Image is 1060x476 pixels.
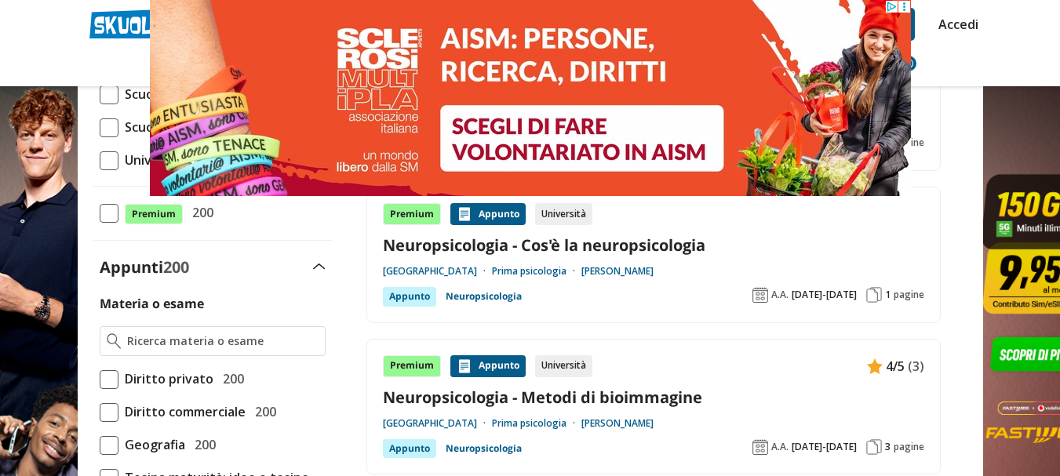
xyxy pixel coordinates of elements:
[383,417,492,430] a: [GEOGRAPHIC_DATA]
[125,204,183,224] span: Premium
[792,289,857,301] span: [DATE]-[DATE]
[107,333,122,349] img: Ricerca materia o esame
[894,441,924,453] span: pagine
[866,439,882,455] img: Pagine
[249,402,276,422] span: 200
[118,402,246,422] span: Diritto commerciale
[752,287,768,303] img: Anno accademico
[866,287,882,303] img: Pagine
[163,256,189,278] span: 200
[118,117,228,137] span: Scuola Superiore
[186,202,213,223] span: 200
[752,439,768,455] img: Anno accademico
[118,369,213,389] span: Diritto privato
[383,355,441,377] div: Premium
[383,287,436,306] div: Appunto
[908,356,924,376] span: (3)
[450,203,526,225] div: Appunto
[383,439,436,458] div: Appunto
[383,387,924,408] a: Neuropsicologia - Metodi di bioimmagine
[771,441,789,453] span: A.A.
[313,263,326,270] img: Apri e chiudi sezione
[492,265,581,278] a: Prima psicologia
[886,356,905,376] span: 4/5
[217,369,244,389] span: 200
[446,287,522,306] a: Neuropsicologia
[383,234,924,256] a: Neuropsicologia - Cos'è la neuropsicologia
[938,8,971,41] a: Accedi
[188,434,216,455] span: 200
[492,417,581,430] a: Prima psicologia
[100,295,204,312] label: Materia o esame
[867,358,883,374] img: Appunti contenuto
[885,289,891,301] span: 1
[118,434,185,455] span: Geografia
[100,256,189,278] label: Appunti
[792,441,857,453] span: [DATE]-[DATE]
[457,206,472,222] img: Appunti contenuto
[383,203,441,225] div: Premium
[581,265,654,278] a: [PERSON_NAME]
[446,439,522,458] a: Neuropsicologia
[535,355,592,377] div: Università
[894,289,924,301] span: pagine
[118,150,188,170] span: Università
[535,203,592,225] div: Università
[118,84,204,104] span: Scuola Media
[127,333,318,349] input: Ricerca materia o esame
[383,265,492,278] a: [GEOGRAPHIC_DATA]
[771,289,789,301] span: A.A.
[457,358,472,374] img: Appunti contenuto
[885,441,891,453] span: 3
[450,355,526,377] div: Appunto
[581,417,654,430] a: [PERSON_NAME]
